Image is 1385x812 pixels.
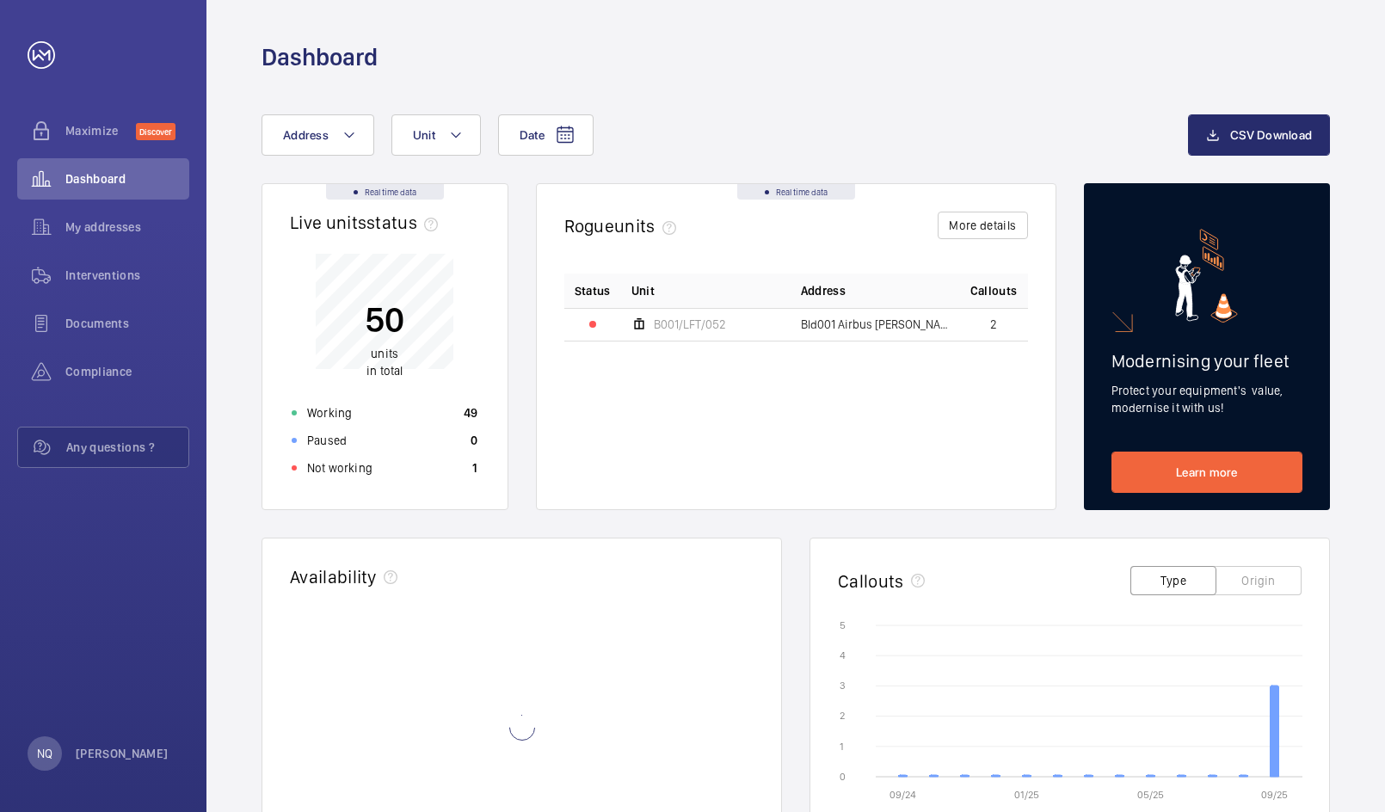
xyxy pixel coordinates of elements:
[365,345,404,379] p: in total
[840,771,846,783] text: 0
[307,404,352,421] p: Working
[65,218,189,236] span: My addresses
[1216,566,1302,595] button: Origin
[66,439,188,456] span: Any questions ?
[1175,229,1238,323] img: marketing-card.svg
[840,741,844,753] text: 1
[1130,566,1216,595] button: Type
[840,710,845,722] text: 2
[840,649,846,661] text: 4
[520,128,545,142] span: Date
[1261,789,1288,801] text: 09/25
[938,212,1027,239] button: More details
[307,459,372,477] p: Not working
[366,212,445,233] span: status
[498,114,594,156] button: Date
[654,318,726,330] span: B001/LFT/052
[840,619,846,631] text: 5
[564,215,683,237] h2: Rogue
[1014,789,1039,801] text: 01/25
[1137,789,1164,801] text: 05/25
[371,347,398,360] span: units
[65,267,189,284] span: Interventions
[801,282,846,299] span: Address
[262,114,374,156] button: Address
[65,315,189,332] span: Documents
[37,745,52,762] p: NQ
[65,363,189,380] span: Compliance
[326,184,444,200] div: Real time data
[801,318,950,330] span: Bld001 Airbus [PERSON_NAME] - Airbus Operations Ltd.
[307,432,347,449] p: Paused
[262,41,378,73] h1: Dashboard
[631,282,655,299] span: Unit
[840,680,846,692] text: 3
[1230,128,1312,142] span: CSV Download
[575,282,611,299] p: Status
[391,114,481,156] button: Unit
[290,566,377,587] h2: Availability
[76,745,169,762] p: [PERSON_NAME]
[1111,452,1303,493] a: Learn more
[472,459,477,477] p: 1
[889,789,916,801] text: 09/24
[283,128,329,142] span: Address
[464,404,478,421] p: 49
[471,432,477,449] p: 0
[1188,114,1330,156] button: CSV Download
[970,282,1018,299] span: Callouts
[290,212,445,233] h2: Live units
[413,128,435,142] span: Unit
[614,215,683,237] span: units
[65,122,136,139] span: Maximize
[737,184,855,200] div: Real time data
[365,298,404,341] p: 50
[1111,382,1303,416] p: Protect your equipment's value, modernise it with us!
[65,170,189,188] span: Dashboard
[136,123,175,140] span: Discover
[838,570,904,592] h2: Callouts
[1111,350,1303,372] h2: Modernising your fleet
[990,318,997,330] span: 2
